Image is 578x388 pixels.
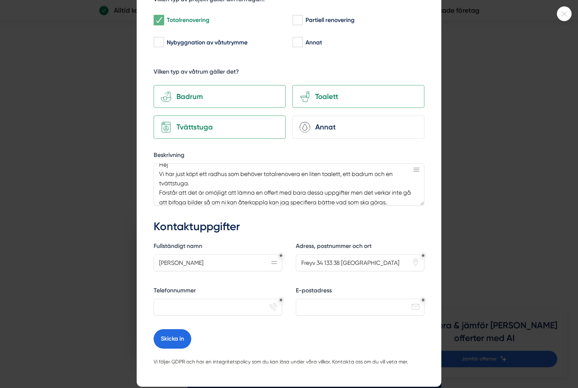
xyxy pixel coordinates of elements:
[154,286,282,297] label: Telefonnummer
[292,16,302,25] input: Partiell renovering
[154,219,424,234] h3: Kontaktuppgifter
[421,254,425,257] div: Obligatoriskt
[154,329,191,349] button: Skicka in
[292,38,302,47] input: Annat
[279,298,283,302] div: Obligatoriskt
[296,242,424,253] label: Adress, postnummer och ort
[296,286,424,297] label: E-postadress
[154,16,163,25] input: Totalrenovering
[279,254,283,257] div: Obligatoriskt
[154,151,424,162] label: Beskrivning
[154,38,163,47] input: Nybyggnation av våtutrymme
[154,358,424,366] p: Vi följer GDPR och har en integritetspolicy som du kan läsa under våra villkor. Kontakta oss om d...
[154,68,239,78] h5: Vilken typ av våtrum gäller det?
[154,242,282,253] label: Fullständigt namn
[421,298,425,302] div: Obligatoriskt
